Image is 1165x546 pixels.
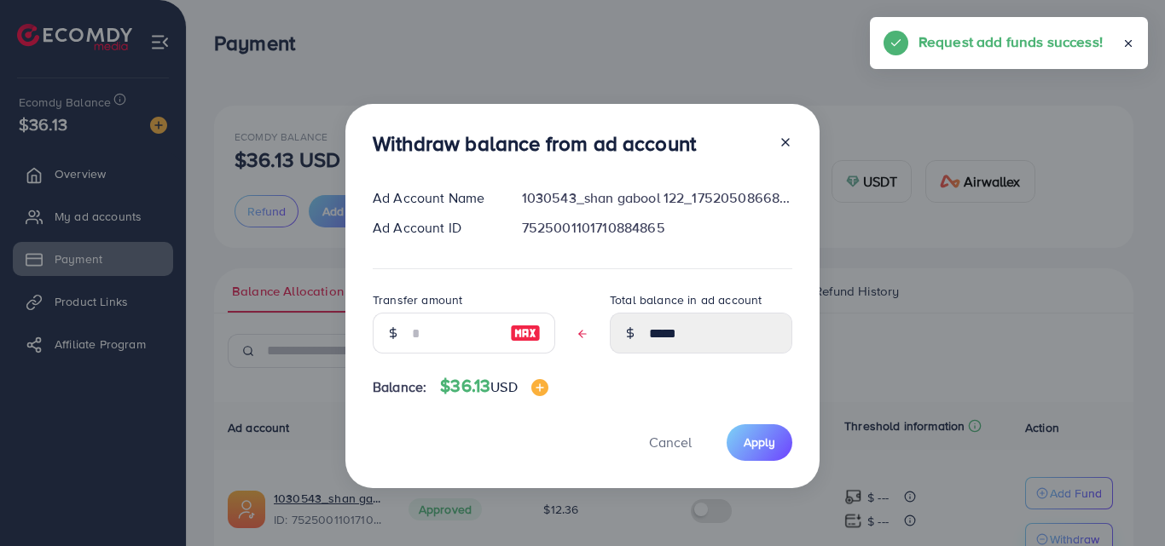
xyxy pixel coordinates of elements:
button: Cancel [628,424,713,461]
iframe: Chat [1093,469,1152,533]
button: Apply [727,424,792,461]
h3: Withdraw balance from ad account [373,131,696,156]
label: Total balance in ad account [610,291,762,308]
h5: Request add funds success! [919,31,1103,53]
span: Apply [744,434,775,451]
label: Transfer amount [373,291,462,308]
div: Ad Account Name [359,188,508,208]
div: Ad Account ID [359,218,508,238]
div: 1030543_shan gabool 122_1752050866845 [508,188,806,208]
span: Balance: [373,377,426,397]
div: 7525001101710884865 [508,218,806,238]
img: image [531,379,548,396]
span: USD [490,377,517,396]
img: image [510,323,541,343]
span: Cancel [649,433,692,451]
h4: $36.13 [440,376,548,397]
